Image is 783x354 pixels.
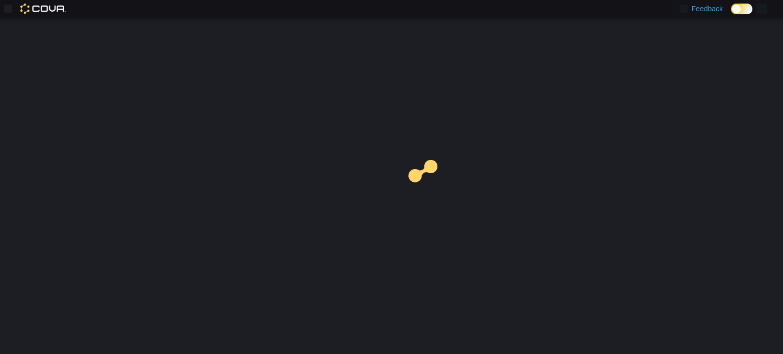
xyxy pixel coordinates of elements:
input: Dark Mode [731,4,752,14]
img: Cova [20,4,66,14]
img: cova-loader [391,152,468,229]
span: Feedback [692,4,723,14]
